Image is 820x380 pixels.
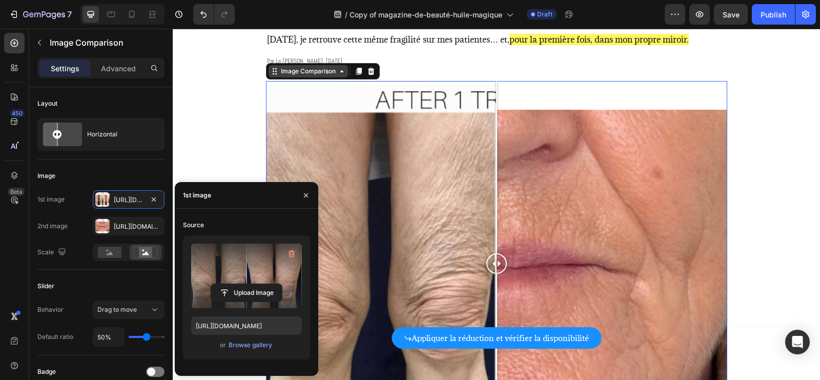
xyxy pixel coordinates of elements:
[785,330,810,354] div: Open Intercom Messenger
[37,171,55,181] div: Image
[345,9,347,20] span: /
[37,246,68,259] div: Scale
[761,9,786,20] div: Publish
[37,305,64,314] div: Behavior
[94,5,337,16] span: [DATE], je retrouve cette même fragilité sur mes patientes… et,
[106,38,165,47] div: Image Comparison
[537,10,552,19] span: Draft
[101,63,136,74] p: Advanced
[723,10,740,19] span: Save
[87,123,150,146] div: Horizontal
[37,195,65,204] div: 1st image
[239,305,416,314] p: Appliquer la réduction et vérifier la disponibilité
[50,36,160,49] p: Image Comparison
[114,222,162,231] div: [URL][DOMAIN_NAME]
[752,4,795,25] button: Publish
[337,5,516,16] span: pour la première fois, dans mon propre miroir.
[714,4,748,25] button: Save
[4,4,76,25] button: 7
[183,191,211,200] div: 1st image
[191,316,302,335] input: https://example.com/image.jpg
[219,298,428,320] a: Appliquer la réduction et vérifier la disponibilité
[37,282,54,291] div: Slider
[37,99,57,108] div: Layout
[350,9,502,20] span: Copy of magazine-de-beauté-huile-magique
[211,284,282,302] button: Upload Image
[183,221,204,230] div: Source
[228,340,273,350] button: Browse gallery
[10,109,25,117] div: 450
[67,8,72,21] p: 7
[114,195,143,205] div: [URL][DOMAIN_NAME]
[37,332,73,342] div: Default ratio
[37,222,68,231] div: 2nd image
[94,28,170,36] span: par le [PERSON_NAME], [DATE]
[93,328,124,346] input: Auto
[8,188,25,196] div: Beta
[97,306,137,313] span: Drag to move
[173,29,820,380] iframe: Design area
[229,341,272,350] div: Browse gallery
[193,4,235,25] div: Undo/Redo
[93,301,165,319] button: Drag to move
[220,339,226,351] span: or
[51,63,79,74] p: Settings
[37,367,56,376] div: Badge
